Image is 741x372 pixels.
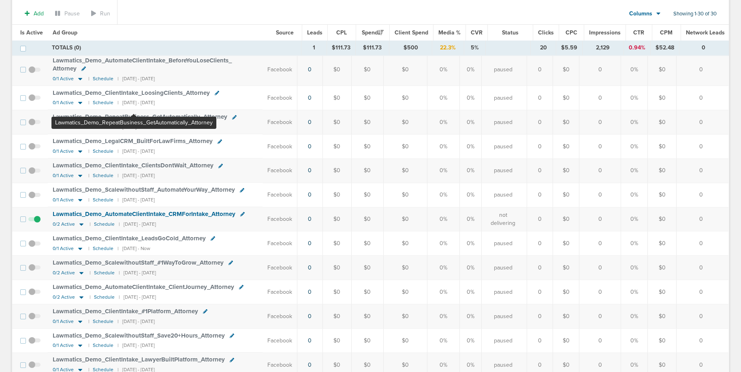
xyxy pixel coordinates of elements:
[53,235,206,242] span: Lawmatics_ Demo_ ClientIntake_ LeadsGoCold_ Attorney
[648,231,677,256] td: $0
[322,110,351,134] td: $0
[494,94,513,102] span: paused
[624,41,650,55] td: 0.94%
[459,134,481,158] td: 0%
[579,134,621,158] td: 0
[351,280,383,304] td: $0
[621,158,648,183] td: 0%
[677,158,729,183] td: 0
[276,29,294,36] span: Source
[579,231,621,256] td: 0
[351,304,383,329] td: $0
[527,207,553,231] td: 0
[327,41,355,55] td: $111.73
[53,259,224,266] span: Lawmatics_ Demo_ ScalewithoutStaff_ #1WayToGrow_ Attorney
[263,134,297,158] td: Facebook
[53,332,225,339] span: Lawmatics_ Demo_ ScalewithoutStaff_ Save20+Hours_ Attorney
[621,304,648,329] td: 0%
[53,137,213,145] span: Lawmatics_ Demo_ LegalCRM_ BuiltForLawFirms_ Attorney
[53,76,74,82] span: 0/1 Active
[395,29,428,36] span: Client Spend
[527,53,553,86] td: 0
[677,329,729,353] td: 0
[494,264,513,272] span: paused
[322,304,351,329] td: $0
[383,134,427,158] td: $0
[383,256,427,280] td: $0
[589,29,621,36] span: Impressions
[117,100,155,106] small: | [DATE] - [DATE]
[93,246,113,252] small: Schedule
[583,41,624,55] td: 2,129
[621,86,648,110] td: 0%
[53,283,234,291] span: Lawmatics_ Demo_ AutomateClientIntake_ ClientJourney_ Attorney
[648,304,677,329] td: $0
[322,53,351,86] td: $0
[432,41,464,55] td: 22.3%
[119,221,156,227] small: | [DATE] - [DATE]
[322,183,351,207] td: $0
[119,294,156,300] small: | [DATE] - [DATE]
[34,10,44,17] span: Add
[322,280,351,304] td: $0
[579,158,621,183] td: 0
[20,29,43,36] span: Is Active
[648,207,677,231] td: $0
[677,231,729,256] td: 0
[322,329,351,353] td: $0
[648,53,677,86] td: $0
[527,304,553,329] td: 0
[336,29,347,36] span: CPL
[53,148,74,154] span: 0/1 Active
[53,356,225,363] span: Lawmatics_ Demo_ ClientIntake_ LawyerBuiltPlatform_ Attorney
[459,110,481,134] td: 0%
[53,308,198,315] span: Lawmatics_ Demo_ ClientIntake_ #1Platform_ Attorney
[53,100,74,106] span: 0/1 Active
[88,173,89,179] small: |
[527,280,553,304] td: 0
[53,221,75,227] span: 0/2 Active
[308,289,312,295] a: 0
[53,186,235,193] span: Lawmatics_ Demo_ ScalewithoutStaff_ AutomateYourWay_ Attorney
[53,57,232,72] span: Lawmatics_ Demo_ AutomateClientIntake_ BeforeYouLoseClients_ Attorney
[459,256,481,280] td: 0%
[383,158,427,183] td: $0
[579,304,621,329] td: 0
[351,158,383,183] td: $0
[322,231,351,256] td: $0
[648,134,677,158] td: $0
[579,110,621,134] td: 0
[648,256,677,280] td: $0
[677,280,729,304] td: 0
[383,183,427,207] td: $0
[621,207,648,231] td: 0%
[677,207,729,231] td: 0
[660,29,673,36] span: CPM
[553,280,579,304] td: $0
[459,304,481,329] td: 0%
[553,53,579,86] td: $0
[94,221,115,227] small: Schedule
[471,29,483,36] span: CVR
[553,110,579,134] td: $0
[263,329,297,353] td: Facebook
[464,41,485,55] td: 5%
[355,41,389,55] td: $111.73
[579,329,621,353] td: 0
[308,167,312,174] a: 0
[117,246,150,252] small: | [DATE] - Now
[427,86,459,110] td: 0%
[308,361,312,368] a: 0
[621,110,648,134] td: 0%
[308,337,312,344] a: 0
[53,113,227,120] span: Lawmatics_ Demo_ RepeatBusiness_ GetAutomatically_ Attorney
[322,256,351,280] td: $0
[351,110,383,134] td: $0
[459,207,481,231] td: 0%
[301,41,327,55] td: 1
[621,53,648,86] td: 0%
[383,231,427,256] td: $0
